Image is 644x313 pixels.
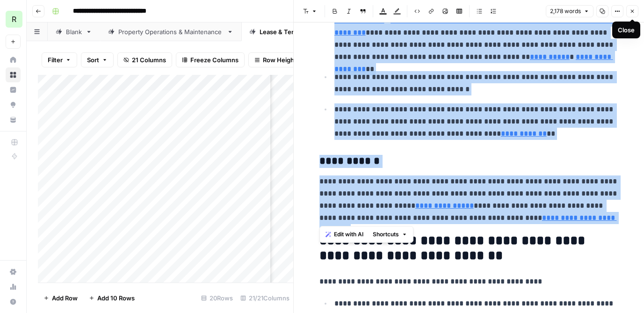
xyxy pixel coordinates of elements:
button: 21 Columns [117,52,172,67]
div: Close [618,25,635,35]
span: Filter [48,55,63,65]
button: Edit with AI [322,228,367,240]
button: Row Height [248,52,303,67]
a: Property Operations & Maintenance [100,22,241,41]
a: Browse [6,67,21,82]
a: Home [6,52,21,67]
a: Your Data [6,112,21,127]
span: Shortcuts [373,230,399,239]
button: Shortcuts [369,228,411,240]
span: 2,178 words [550,7,581,15]
span: Add 10 Rows [97,293,135,303]
span: Sort [87,55,99,65]
button: Add Row [38,291,83,306]
div: Property Operations & Maintenance [118,27,223,36]
div: Lease & Tenant Management [260,27,345,36]
div: 21/21 Columns [237,291,293,306]
span: Row Height [263,55,297,65]
button: 2,178 words [546,5,593,17]
span: Add Row [52,293,78,303]
a: Opportunities [6,97,21,112]
a: Settings [6,264,21,279]
button: Add 10 Rows [83,291,140,306]
a: Usage [6,279,21,294]
div: Blank [66,27,82,36]
span: Edit with AI [334,230,363,239]
button: Help + Support [6,294,21,309]
span: R [12,14,16,25]
a: Insights [6,82,21,97]
button: Sort [81,52,114,67]
button: Filter [42,52,77,67]
span: 21 Columns [132,55,166,65]
a: Blank [48,22,100,41]
button: Freeze Columns [176,52,245,67]
div: 20 Rows [197,291,237,306]
span: Freeze Columns [190,55,239,65]
a: Lease & Tenant Management [241,22,363,41]
button: Workspace: Re-Leased [6,7,21,31]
